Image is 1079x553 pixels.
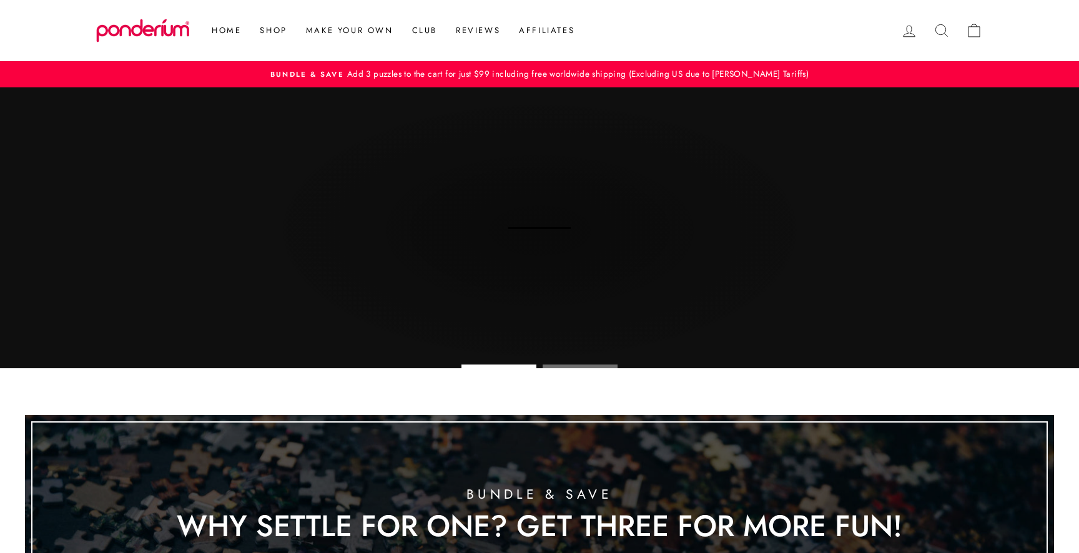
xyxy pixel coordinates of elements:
a: Bundle & SaveAdd 3 puzzles to the cart for just $99 including free worldwide shipping (Excluding ... [99,67,980,81]
a: Reviews [446,19,510,42]
li: Page dot 2 [543,365,618,368]
a: Shop [250,19,296,42]
li: Page dot 1 [461,365,536,368]
span: Add 3 puzzles to the cart for just $99 including free worldwide shipping (Excluding US due to [PE... [344,67,809,80]
div: Bundle & Save [177,487,902,502]
a: Home [202,19,250,42]
a: Club [403,19,446,42]
span: Bundle & Save [270,69,344,79]
a: Affiliates [510,19,584,42]
a: Make Your Own [297,19,403,42]
div: Why Settle for One? Get Three for More Fun! [177,510,902,542]
ul: Primary [196,19,584,42]
img: Ponderium [96,19,190,42]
